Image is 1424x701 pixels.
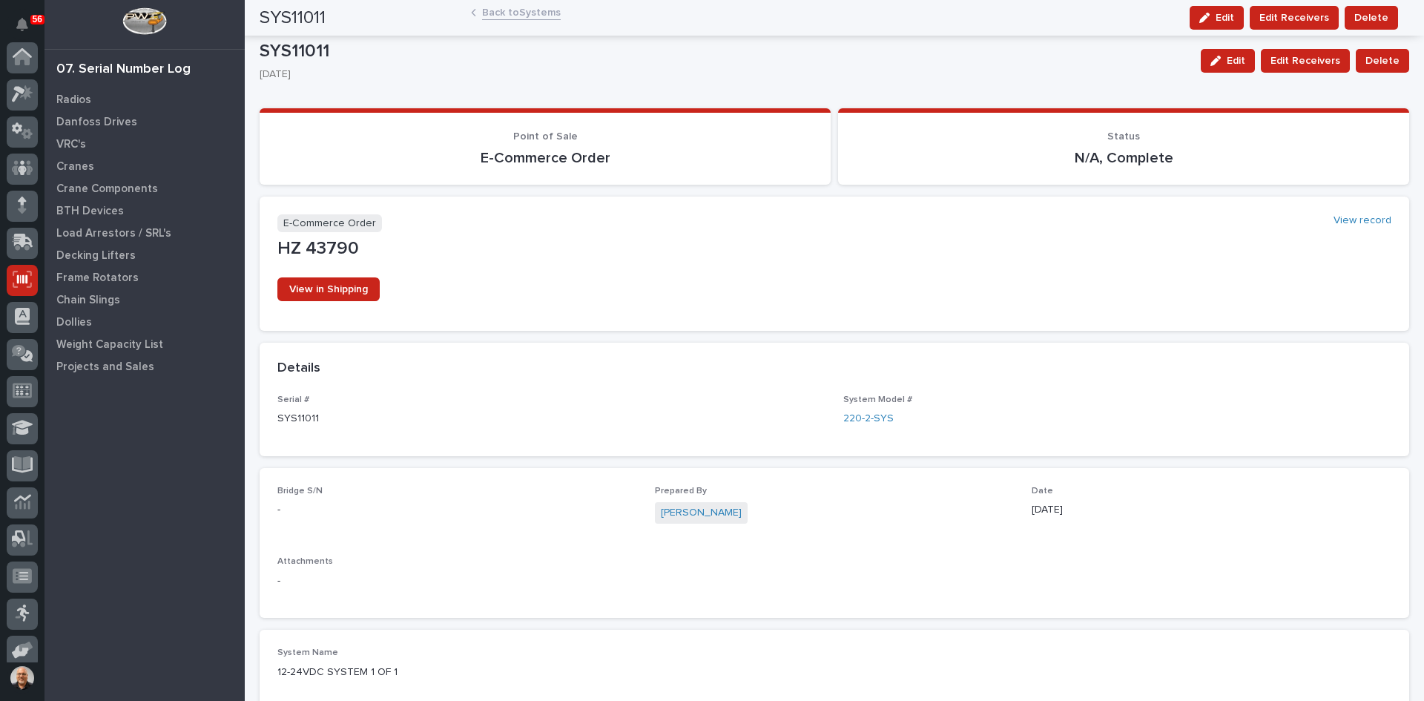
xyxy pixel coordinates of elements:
div: Notifications56 [19,18,38,42]
button: Delete [1356,49,1409,73]
span: Date [1032,487,1053,496]
p: Dollies [56,316,92,329]
span: Delete [1365,52,1400,70]
p: Radios [56,93,91,107]
a: Dollies [44,311,245,333]
p: [DATE] [260,68,1183,81]
span: System Name [277,648,338,657]
a: Projects and Sales [44,355,245,378]
p: Danfoss Drives [56,116,137,129]
a: 220-2-SYS [843,411,894,427]
a: VRC's [44,133,245,155]
a: Load Arrestors / SRL's [44,222,245,244]
div: 07. Serial Number Log [56,62,191,78]
button: users-avatar [7,662,38,694]
p: - [277,502,637,518]
span: View in Shipping [289,284,368,294]
p: [DATE] [1032,502,1391,518]
button: Notifications [7,9,38,40]
a: Chain Slings [44,289,245,311]
p: Weight Capacity List [56,338,163,352]
p: E-Commerce Order [277,149,813,167]
span: Status [1107,131,1140,142]
p: - [277,573,637,589]
span: Edit [1227,54,1245,68]
p: Projects and Sales [56,361,154,374]
p: Crane Components [56,182,158,196]
p: Cranes [56,160,94,174]
p: HZ 43790 [277,238,1391,260]
p: N/A, Complete [856,149,1391,167]
a: Weight Capacity List [44,333,245,355]
a: Decking Lifters [44,244,245,266]
p: BTH Devices [56,205,124,218]
button: Edit [1201,49,1255,73]
p: Frame Rotators [56,271,139,285]
span: Edit Receivers [1270,52,1340,70]
a: Danfoss Drives [44,111,245,133]
a: View in Shipping [277,277,380,301]
span: Serial # [277,395,309,404]
a: View record [1334,214,1391,227]
button: Edit Receivers [1261,49,1350,73]
a: Cranes [44,155,245,177]
a: Radios [44,88,245,111]
p: VRC's [56,138,86,151]
span: Prepared By [655,487,707,496]
a: BTH Devices [44,200,245,222]
span: Point of Sale [513,131,578,142]
p: SYS11011 [260,41,1189,62]
p: 12-24VDC SYSTEM 1 OF 1 [277,665,1391,680]
p: Chain Slings [56,294,120,307]
p: Decking Lifters [56,249,136,263]
p: E-Commerce Order [277,214,382,233]
span: System Model # [843,395,912,404]
p: 56 [33,14,42,24]
p: SYS11011 [277,411,825,427]
span: Bridge S/N [277,487,323,496]
span: Attachments [277,557,333,566]
a: Back toSystems [482,3,561,20]
img: Workspace Logo [122,7,166,35]
a: [PERSON_NAME] [661,505,742,521]
h2: Details [277,361,320,377]
a: Frame Rotators [44,266,245,289]
p: Load Arrestors / SRL's [56,227,171,240]
a: Crane Components [44,177,245,200]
